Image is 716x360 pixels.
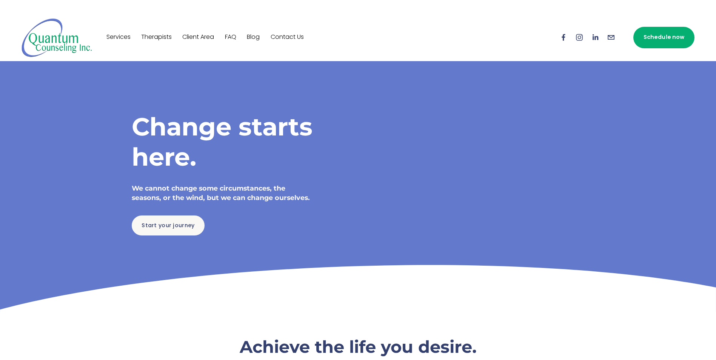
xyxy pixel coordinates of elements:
[225,31,236,43] a: FAQ
[141,31,172,43] a: Therapists
[633,27,694,48] a: Schedule now
[132,215,205,235] a: Start your journey
[132,184,313,202] h4: We cannot change some circumstances, the seasons, or the wind, but we can change ourselves.
[188,336,528,358] h2: Achieve the life you desire.
[106,31,131,43] a: Services
[271,31,304,43] a: Contact Us
[559,33,568,42] a: Facebook
[182,31,214,43] a: Client Area
[132,111,313,172] h1: Change starts here.
[22,18,92,57] img: Quantum Counseling Inc. | Change starts here.
[247,31,260,43] a: Blog
[607,33,615,42] a: info@quantumcounselinginc.com
[591,33,599,42] a: LinkedIn
[575,33,584,42] a: Instagram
